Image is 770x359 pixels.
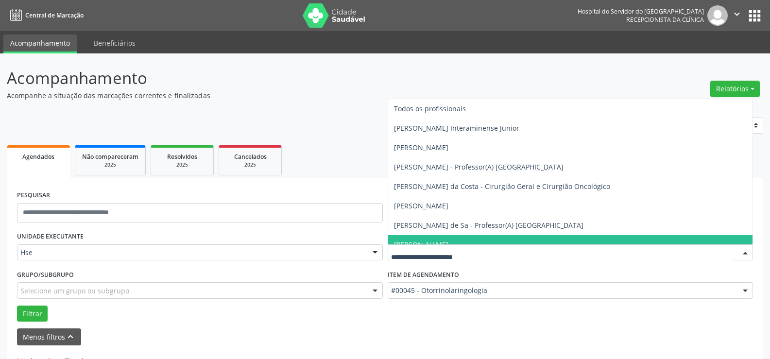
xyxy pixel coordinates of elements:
a: Beneficiários [87,34,142,51]
span: Agendados [22,153,54,161]
p: Acompanhamento [7,66,536,90]
img: img [707,5,728,26]
label: Item de agendamento [388,267,459,282]
a: Central de Marcação [7,7,84,23]
button: Relatórios [710,81,760,97]
span: Não compareceram [82,153,138,161]
span: Todos os profissionais [394,104,466,113]
i: keyboard_arrow_up [65,331,76,342]
a: Acompanhamento [3,34,77,53]
span: Resolvidos [167,153,197,161]
div: 2025 [82,161,138,169]
span: [PERSON_NAME] - Professor(A) [GEOGRAPHIC_DATA] [394,162,564,171]
div: Hospital do Servidor do [GEOGRAPHIC_DATA] [578,7,704,16]
label: Grupo/Subgrupo [17,267,74,282]
span: [PERSON_NAME] [394,143,448,152]
span: [PERSON_NAME] [394,201,448,210]
span: [PERSON_NAME] da Costa - Cirurgião Geral e Cirurgião Oncológico [394,182,610,191]
button:  [728,5,746,26]
label: PESQUISAR [17,188,50,203]
button: Filtrar [17,306,48,322]
span: Cancelados [234,153,267,161]
div: 2025 [158,161,206,169]
span: Central de Marcação [25,11,84,19]
label: UNIDADE EXECUTANTE [17,229,84,244]
p: Acompanhe a situação das marcações correntes e finalizadas [7,90,536,101]
button: apps [746,7,763,24]
span: [PERSON_NAME] [394,240,448,249]
span: Selecione um grupo ou subgrupo [20,286,129,296]
span: Hse [20,248,363,257]
i:  [732,9,742,19]
span: [PERSON_NAME] de Sa - Professor(A) [GEOGRAPHIC_DATA] [394,221,583,230]
span: #00045 - Otorrinolaringologia [391,286,734,295]
div: 2025 [226,161,274,169]
button: Menos filtroskeyboard_arrow_up [17,328,81,345]
span: Recepcionista da clínica [626,16,704,24]
span: [PERSON_NAME] Interaminense Junior [394,123,519,133]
